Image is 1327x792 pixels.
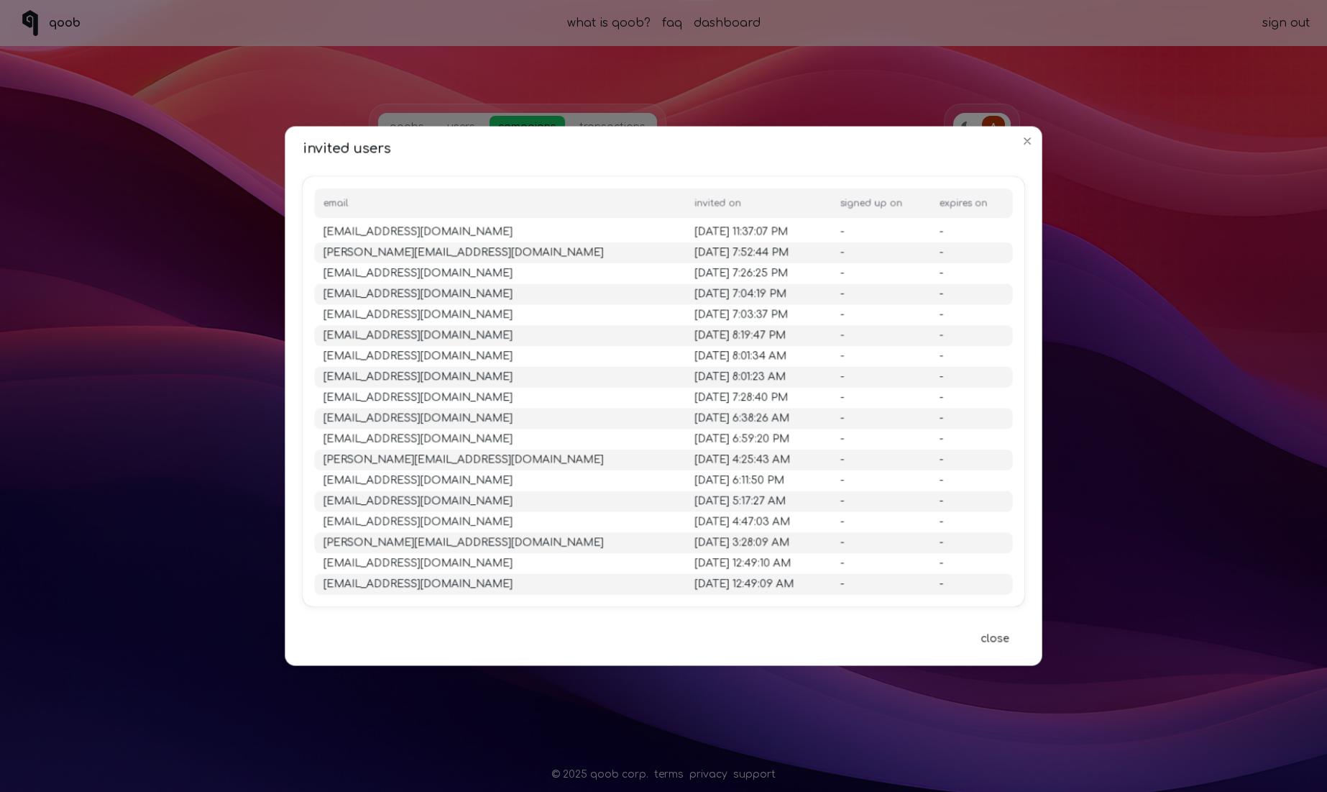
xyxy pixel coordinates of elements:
span: - [840,433,843,444]
span: [EMAIL_ADDRESS][DOMAIN_NAME] [323,413,513,424]
span: - [840,288,843,299]
span: [DATE] 8:19:47 PM [694,329,786,340]
span: - [940,475,943,486]
span: - [940,537,943,547]
span: [EMAIL_ADDRESS][DOMAIN_NAME] [323,350,513,361]
span: [EMAIL_ADDRESS][DOMAIN_NAME] [323,578,513,589]
button: Close [1016,129,1039,153]
span: [DATE] 7:04:19 PM [694,288,786,299]
span: [DATE] 7:52:44 PM [694,247,789,258]
span: [DATE] 3:28:09 AM [694,537,789,547]
span: - [840,578,843,589]
span: - [840,350,843,361]
span: [DATE] 12:49:09 AM [694,578,794,589]
span: - [940,329,943,340]
span: - [940,413,943,424]
span: [EMAIL_ADDRESS][DOMAIN_NAME] [323,309,513,320]
span: [DATE] 12:49:10 AM [694,557,791,568]
span: [DATE] 8:01:23 AM [694,371,786,382]
span: [EMAIL_ADDRESS][DOMAIN_NAME] [323,433,513,444]
span: [EMAIL_ADDRESS][DOMAIN_NAME] [323,496,513,506]
span: - [840,309,843,320]
span: [DATE] 11:37:07 PM [694,226,788,237]
span: [DATE] 8:01:34 AM [694,350,786,361]
span: [DATE] 4:47:03 AM [694,516,790,527]
span: - [940,433,943,444]
span: - [940,268,943,278]
span: [DATE] 5:17:27 AM [694,496,786,506]
span: - [840,268,843,278]
span: - [840,226,843,237]
span: - [840,329,843,340]
span: [DATE] 7:26:25 PM [694,268,788,278]
span: [PERSON_NAME][EMAIL_ADDRESS][DOMAIN_NAME] [323,454,604,465]
span: [DATE] 7:03:37 PM [694,309,788,320]
span: [DATE] 6:38:26 AM [694,413,789,424]
span: [DATE] 6:11:50 PM [694,475,784,486]
span: [EMAIL_ADDRESS][DOMAIN_NAME] [323,226,513,237]
button: close [965,624,1024,654]
span: [DATE] 4:25:43 AM [694,454,790,465]
span: - [940,557,943,568]
span: [EMAIL_ADDRESS][DOMAIN_NAME] [323,557,513,568]
span: [EMAIL_ADDRESS][DOMAIN_NAME] [323,329,513,340]
span: - [840,413,843,424]
th: signed up on [831,188,930,218]
span: [EMAIL_ADDRESS][DOMAIN_NAME] [323,288,513,299]
span: [PERSON_NAME][EMAIL_ADDRESS][DOMAIN_NAME] [323,247,604,258]
span: - [840,475,843,486]
span: - [840,454,843,465]
table: invited users table [314,188,1012,595]
span: - [940,496,943,506]
span: - [840,557,843,568]
span: - [940,578,943,589]
th: invited on [686,188,831,218]
span: [PERSON_NAME][EMAIL_ADDRESS][DOMAIN_NAME] [323,537,604,547]
span: [EMAIL_ADDRESS][DOMAIN_NAME] [323,475,513,486]
th: email [314,188,685,218]
span: - [940,454,943,465]
header: invited users [285,127,1042,171]
span: - [940,247,943,258]
span: - [840,516,843,527]
span: - [940,226,943,237]
span: - [940,516,943,527]
span: - [840,496,843,506]
span: - [940,288,943,299]
span: - [940,371,943,382]
span: [DATE] 7:28:40 PM [694,392,788,403]
span: - [840,392,843,403]
span: - [940,392,943,403]
span: - [840,247,843,258]
th: expires on [930,188,1012,218]
span: [EMAIL_ADDRESS][DOMAIN_NAME] [323,392,513,403]
span: [EMAIL_ADDRESS][DOMAIN_NAME] [323,268,513,278]
span: [EMAIL_ADDRESS][DOMAIN_NAME] [323,371,513,382]
span: - [840,371,843,382]
span: - [840,537,843,547]
span: [DATE] 6:59:20 PM [694,433,789,444]
span: - [940,350,943,361]
span: - [940,309,943,320]
span: [EMAIL_ADDRESS][DOMAIN_NAME] [323,516,513,527]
